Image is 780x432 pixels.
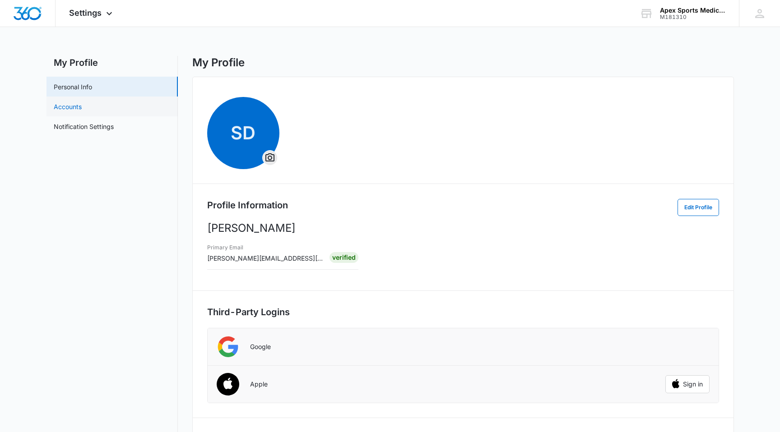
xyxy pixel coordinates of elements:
img: Google [217,335,239,358]
button: Overflow Menu [263,151,277,165]
span: [PERSON_NAME][EMAIL_ADDRESS][DOMAIN_NAME] [207,254,368,262]
h1: My Profile [192,56,245,69]
span: Settings [69,8,102,18]
span: SDOverflow Menu [207,97,279,169]
h2: Profile Information [207,198,288,212]
h2: Third-Party Logins [207,305,719,319]
p: Apple [250,380,268,388]
h3: Primary Email [207,244,323,252]
div: account id [660,14,726,20]
img: Apple [211,368,245,402]
button: Edit Profile [678,199,719,216]
p: Google [250,343,271,351]
button: Sign in [665,375,710,393]
iframe: Sign in with Google Button [661,337,714,357]
a: Accounts [54,102,82,111]
a: Personal Info [54,82,92,92]
h2: My Profile [46,56,178,69]
p: [PERSON_NAME] [207,220,719,236]
span: SD [207,97,279,169]
div: account name [660,7,726,14]
div: Verified [330,252,358,263]
a: Notification Settings [54,122,114,131]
